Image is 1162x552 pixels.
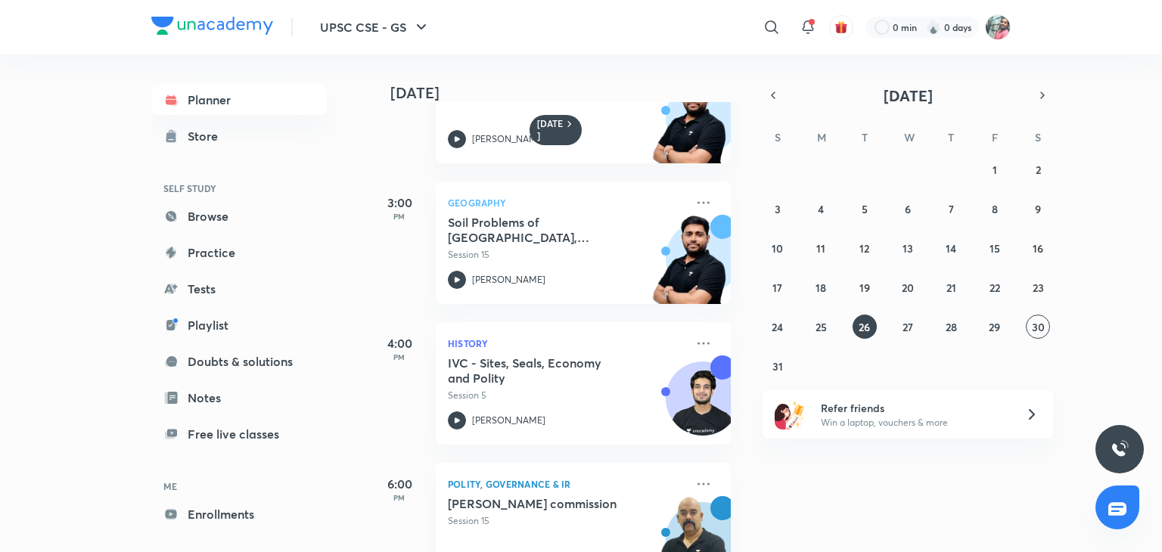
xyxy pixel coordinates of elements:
[990,241,1000,256] abbr: August 15, 2025
[369,475,430,493] h5: 6:00
[151,473,327,499] h6: ME
[926,20,941,35] img: streak
[818,202,824,216] abbr: August 4, 2025
[151,17,273,35] img: Company Logo
[983,236,1007,260] button: August 15, 2025
[985,14,1011,40] img: Prerna Pathak
[949,202,954,216] abbr: August 7, 2025
[1026,157,1050,181] button: August 2, 2025
[1035,202,1041,216] abbr: August 9, 2025
[448,248,685,262] p: Session 15
[896,197,920,221] button: August 6, 2025
[1035,130,1041,144] abbr: Saturday
[775,202,781,216] abbr: August 3, 2025
[816,241,825,256] abbr: August 11, 2025
[1032,320,1045,334] abbr: August 30, 2025
[151,85,327,115] a: Planner
[448,334,685,352] p: History
[859,281,870,295] abbr: August 19, 2025
[1111,440,1129,458] img: ttu
[448,496,636,511] h5: Sarkaria commission
[829,15,853,39] button: avatar
[884,85,933,106] span: [DATE]
[903,241,913,256] abbr: August 13, 2025
[902,281,914,295] abbr: August 20, 2025
[939,236,963,260] button: August 14, 2025
[853,315,877,339] button: August 26, 2025
[862,130,868,144] abbr: Tuesday
[772,241,783,256] abbr: August 10, 2025
[896,315,920,339] button: August 27, 2025
[992,202,998,216] abbr: August 8, 2025
[939,315,963,339] button: August 28, 2025
[853,236,877,260] button: August 12, 2025
[151,419,327,449] a: Free live classes
[766,275,790,299] button: August 17, 2025
[983,197,1007,221] button: August 8, 2025
[448,355,636,386] h5: IVC - Sites, Seals, Economy and Polity
[775,399,805,430] img: referral
[983,315,1007,339] button: August 29, 2025
[946,320,957,334] abbr: August 28, 2025
[472,273,545,287] p: [PERSON_NAME]
[766,236,790,260] button: August 10, 2025
[151,383,327,413] a: Notes
[809,315,833,339] button: August 25, 2025
[817,130,826,144] abbr: Monday
[448,475,685,493] p: Polity, Governance & IR
[1033,241,1043,256] abbr: August 16, 2025
[151,121,327,151] a: Store
[859,241,869,256] abbr: August 12, 2025
[188,127,227,145] div: Store
[990,281,1000,295] abbr: August 22, 2025
[448,514,685,528] p: Session 15
[766,315,790,339] button: August 24, 2025
[1033,281,1044,295] abbr: August 23, 2025
[853,275,877,299] button: August 19, 2025
[151,499,327,529] a: Enrollments
[369,212,430,221] p: PM
[948,130,954,144] abbr: Thursday
[1026,275,1050,299] button: August 23, 2025
[766,197,790,221] button: August 3, 2025
[448,194,685,212] p: Geography
[151,346,327,377] a: Doubts & solutions
[989,320,1000,334] abbr: August 29, 2025
[311,12,440,42] button: UPSC CSE - GS
[896,236,920,260] button: August 13, 2025
[809,197,833,221] button: August 4, 2025
[151,201,327,231] a: Browse
[772,320,783,334] abbr: August 24, 2025
[369,493,430,502] p: PM
[390,84,746,102] h4: [DATE]
[904,130,915,144] abbr: Wednesday
[772,281,782,295] abbr: August 17, 2025
[1026,315,1050,339] button: August 30, 2025
[472,414,545,427] p: [PERSON_NAME]
[448,215,636,245] h5: Soil Problems of India, Mitigation Strategies & Water Resource & Irrigation
[809,236,833,260] button: August 11, 2025
[821,416,1007,430] p: Win a laptop, vouchers & more
[862,202,868,216] abbr: August 5, 2025
[816,320,827,334] abbr: August 25, 2025
[666,370,739,442] img: Avatar
[859,320,870,334] abbr: August 26, 2025
[537,118,564,142] h6: [DATE]
[993,163,997,177] abbr: August 1, 2025
[369,352,430,361] p: PM
[905,202,911,216] abbr: August 6, 2025
[772,359,783,374] abbr: August 31, 2025
[648,74,731,178] img: unacademy
[369,334,430,352] h5: 4:00
[151,17,273,39] a: Company Logo
[151,237,327,268] a: Practice
[946,241,956,256] abbr: August 14, 2025
[939,197,963,221] button: August 7, 2025
[151,175,327,201] h6: SELF STUDY
[946,281,956,295] abbr: August 21, 2025
[151,274,327,304] a: Tests
[448,389,685,402] p: Session 5
[992,130,998,144] abbr: Friday
[1026,236,1050,260] button: August 16, 2025
[1026,197,1050,221] button: August 9, 2025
